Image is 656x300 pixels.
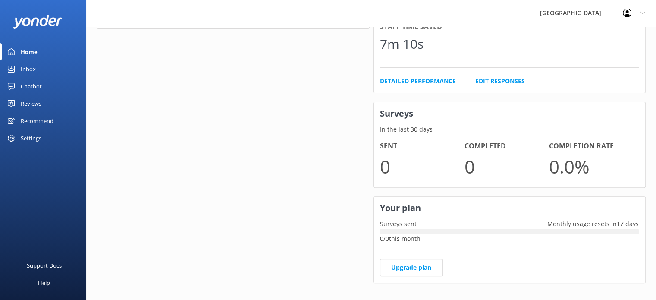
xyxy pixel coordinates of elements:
[475,76,525,86] a: Edit Responses
[380,34,424,54] div: 7m 10s
[380,234,639,243] p: 0 / 0 this month
[374,197,646,219] h3: Your plan
[21,112,53,129] div: Recommend
[465,141,549,152] h4: Completed
[549,141,634,152] h4: Completion Rate
[549,152,634,181] p: 0.0 %
[21,129,41,147] div: Settings
[380,259,443,276] a: Upgrade plan
[13,15,63,29] img: yonder-white-logo.png
[38,274,50,291] div: Help
[21,60,36,78] div: Inbox
[374,102,646,125] h3: Surveys
[380,141,465,152] h4: Sent
[27,257,62,274] div: Support Docs
[374,219,423,229] p: Surveys sent
[380,152,465,181] p: 0
[21,43,38,60] div: Home
[465,152,549,181] p: 0
[21,78,42,95] div: Chatbot
[541,219,645,229] p: Monthly usage resets in 17 days
[380,76,456,86] a: Detailed Performance
[21,95,41,112] div: Reviews
[374,125,646,134] p: In the last 30 days
[380,22,639,33] div: Staff time saved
